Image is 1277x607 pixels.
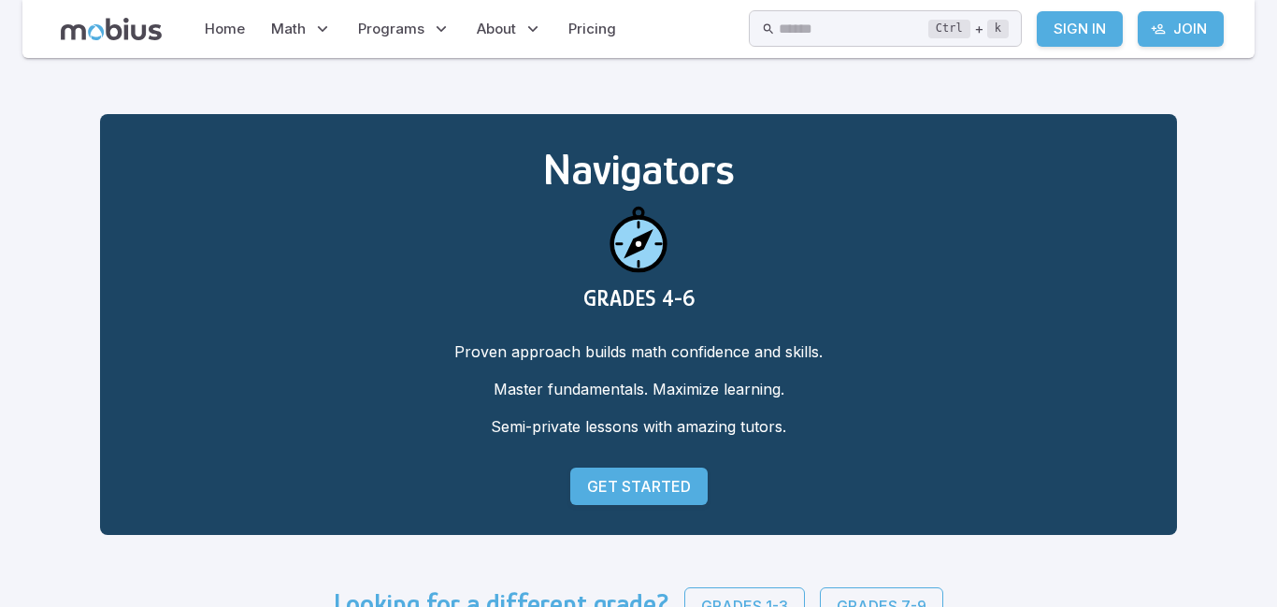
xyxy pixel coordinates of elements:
span: Programs [358,19,424,39]
kbd: k [987,20,1009,38]
a: Pricing [563,7,622,51]
p: Get Started [587,475,691,498]
span: About [477,19,516,39]
h2: Navigators [130,144,1147,195]
p: Semi-private lessons with amazing tutors. [130,415,1147,438]
div: + [928,18,1009,40]
kbd: Ctrl [928,20,970,38]
a: Get Started [570,468,708,505]
a: Home [199,7,251,51]
a: Sign In [1037,11,1123,47]
p: Master fundamentals. Maximize learning. [130,378,1147,400]
a: Join [1138,11,1224,47]
img: navigators icon [594,195,683,285]
span: Math [271,19,306,39]
p: Proven approach builds math confidence and skills. [130,340,1147,363]
h3: GRADES 4-6 [130,285,1147,311]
